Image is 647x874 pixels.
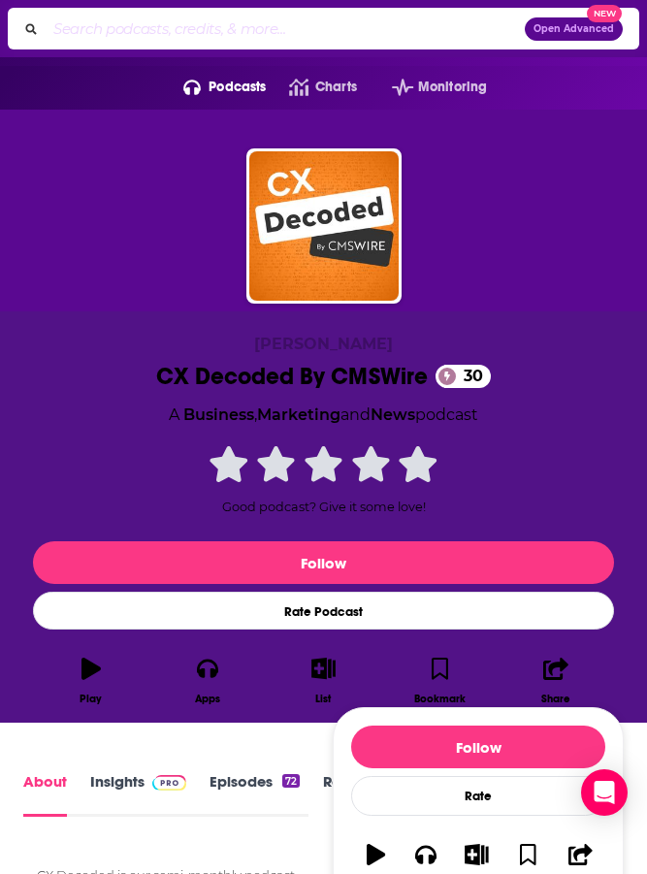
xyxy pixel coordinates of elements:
span: , [254,405,257,424]
a: InsightsPodchaser Pro [90,772,186,817]
button: Apps [149,645,266,716]
span: Podcasts [209,74,266,101]
div: Rate [351,776,605,816]
a: Marketing [257,405,340,424]
button: open menu [160,72,267,103]
a: Reviews [323,772,379,817]
span: and [340,405,371,424]
button: Follow [351,726,605,768]
div: Apps [195,693,220,705]
span: 30 [444,365,491,388]
span: New [587,5,622,23]
img: CX Decoded By CMSWire [249,151,399,301]
button: List [266,645,382,716]
div: List [315,693,331,705]
button: Play [33,645,149,716]
div: Open Intercom Messenger [581,769,628,816]
img: Podchaser Pro [152,775,186,791]
button: Share [498,645,614,716]
a: Episodes72 [210,772,300,817]
div: Bookmark [414,693,466,705]
a: News [371,405,415,424]
div: 72 [282,774,300,788]
span: Monitoring [418,74,487,101]
div: Share [541,693,570,705]
a: Charts [266,72,356,103]
div: A podcast [169,403,478,428]
button: open menu [369,72,487,103]
span: [PERSON_NAME] [254,335,393,353]
input: Search podcasts, credits, & more... [46,14,525,45]
span: Good podcast? Give it some love! [222,500,426,514]
a: Business [183,405,254,424]
span: Charts [315,74,357,101]
button: Follow [33,541,614,584]
a: About [23,772,67,817]
a: 30 [436,365,491,388]
div: Rate Podcast [33,592,614,630]
span: Open Advanced [534,24,614,34]
button: Open AdvancedNew [525,17,623,41]
div: Play [80,693,102,705]
div: Search podcasts, credits, & more... [8,8,639,49]
div: Good podcast? Give it some love! [178,442,469,514]
button: Bookmark [381,645,498,716]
